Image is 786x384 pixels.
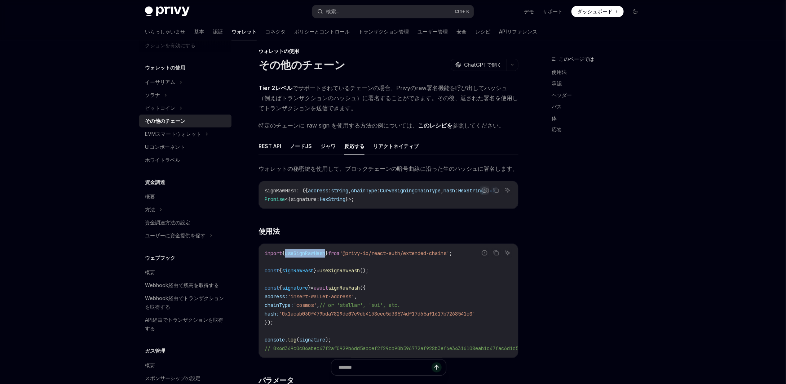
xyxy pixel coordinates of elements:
font: ジャワ [321,143,336,149]
font: レシピ [475,28,490,35]
a: 概要 [139,266,231,279]
span: }); [265,319,273,326]
a: 概要 [139,190,231,203]
font: その他のチェーン [259,58,345,71]
span: , [317,302,319,308]
span: ( [296,336,299,343]
a: ヘッダー [552,89,647,101]
span: } [314,267,317,274]
font: 方法 [145,206,155,213]
font: コネクタ [265,28,286,35]
a: ダッシュボード [571,6,624,17]
a: 基本 [194,23,204,40]
span: from [328,250,340,256]
font: ウォレットの使用 [259,48,299,54]
span: { [279,285,282,291]
font: 資金調達方法の設定 [145,219,190,226]
font: 概要 [145,193,155,200]
font: ポリシーとコントロール [294,28,350,35]
button: 反応する [344,138,365,155]
a: Webhook経由で残高を取得する [139,279,231,292]
span: ; [449,250,452,256]
span: ; [351,196,354,202]
span: address: [265,293,288,300]
font: リアクトネイティブ [373,143,419,149]
font: ユーザー管理 [418,28,448,35]
a: 安全 [456,23,467,40]
font: + K [462,9,469,14]
font: ウォレットの使用 [145,64,185,71]
span: await [314,285,328,291]
span: '@privy-io/react-auth/extended-chains' [340,250,449,256]
font: Webhook経由でトランザクションを取得する [145,295,224,310]
span: < [285,196,288,202]
a: ポリシーとコントロール [294,23,350,40]
span: } [325,250,328,256]
font: 資金調達 [145,179,165,185]
a: 概要 [139,359,231,372]
font: 、Privyのraw署名機能を呼び出してハッシュ（例えばトランザクションのハッシュ）に署名することができます。その後、返された署名を使用してトランザクションを送信できます。 [259,84,518,112]
a: コネクタ [265,23,286,40]
button: ノードJS [290,138,312,155]
img: ダークロゴ [145,6,190,17]
span: { [279,267,282,274]
font: EVMスマートウォレット [145,131,201,137]
font: パス [552,103,562,110]
font: ウェブフック [145,255,175,261]
button: コードブロックの内容をコピーします [491,186,501,195]
font: イーサリアム [145,79,175,85]
font: 参照してください。 [452,122,504,129]
span: = [317,267,319,274]
span: ); [325,336,331,343]
font: Ctrl [455,9,462,14]
a: 体 [552,112,647,124]
font: 使用法 [259,227,280,236]
span: hash: [265,311,279,317]
button: AIに聞く [503,186,512,195]
span: > [348,196,351,202]
span: hash [443,187,455,194]
button: リアクトネイティブ [373,138,419,155]
span: => [490,187,495,194]
span: { [288,196,291,202]
span: address [308,187,328,194]
button: 誤ったコードを報告する [480,248,489,258]
span: signature [291,196,317,202]
a: パス [552,101,647,112]
span: CurveSigningChainType [380,187,441,194]
a: ウォレット [231,23,257,40]
font: デモ [524,8,534,14]
span: Promise [265,196,285,202]
a: 使用法 [552,66,647,78]
button: コードブロックの内容をコピーします [491,248,501,258]
button: 誤ったコードを報告する [480,186,489,195]
font: API経由でトランザクションを取得する [145,317,223,331]
span: chainType [351,187,377,194]
span: // 0x4d349c0c04abec47f2af0929b6dd5abcef2f29cb90b596772af928b3ef6e34316108eab1c47fac6d1d5ec51da59b... [265,345,648,352]
font: このレシピを [418,122,452,129]
font: ダッシュボード [577,8,613,14]
button: ダークモードを切り替える [630,6,641,17]
span: const [265,285,279,291]
a: その他のチェーン [139,115,231,128]
font: 基本 [194,28,204,35]
span: signRawHash [328,285,360,291]
span: 'cosmos' [293,302,317,308]
font: 概要 [145,269,155,275]
a: 資金調達方法の設定 [139,216,231,229]
font: このページでは [559,56,594,62]
a: Tier 2レベル [259,84,292,92]
span: : [377,187,380,194]
font: 概要 [145,362,155,368]
font: でサポートされているチェーンの場合 [292,84,390,91]
span: signRawHash [282,267,314,274]
span: , [348,187,351,194]
font: ビットコイン [145,105,175,111]
span: } [308,285,311,291]
span: 'insert-wallet-address' [288,293,354,300]
span: signature [299,336,325,343]
a: API経由でトランザクションを取得する [139,313,231,335]
a: 応答 [552,124,647,135]
span: HexString [458,187,484,194]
